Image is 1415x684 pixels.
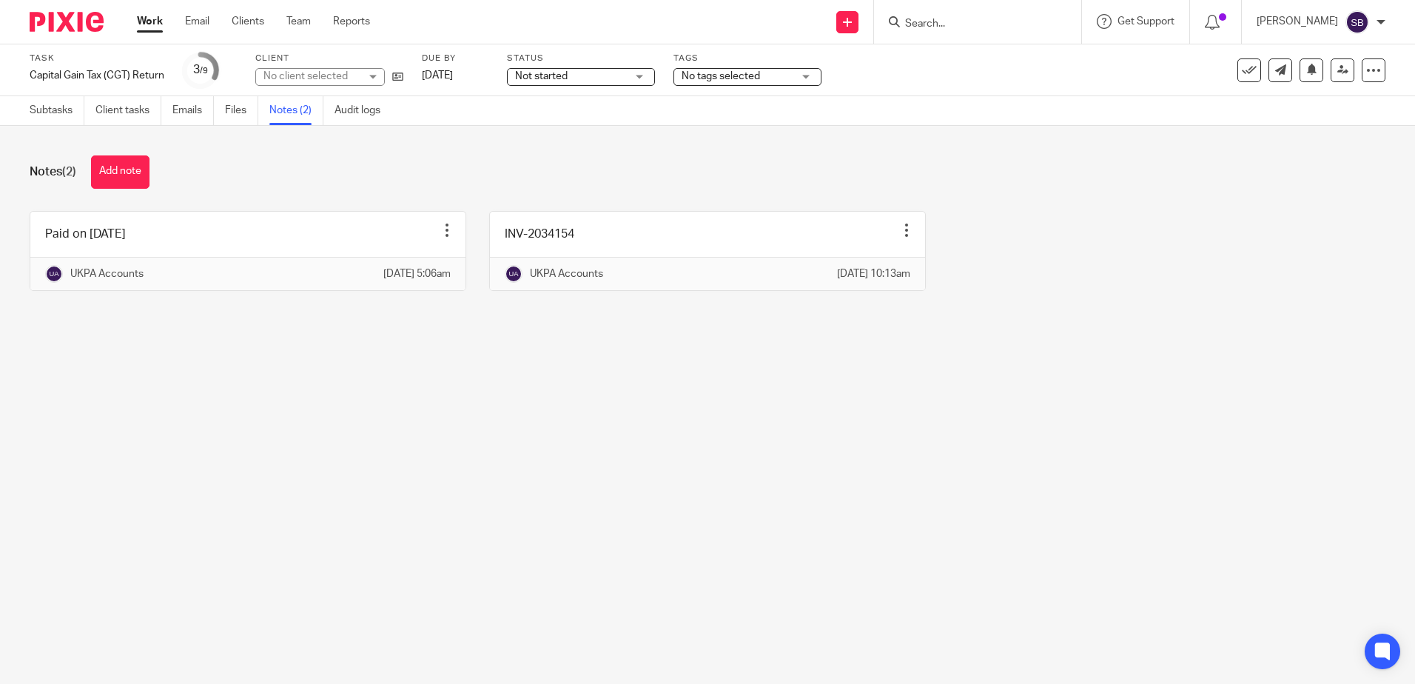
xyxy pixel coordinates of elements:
[225,96,258,125] a: Files
[30,12,104,32] img: Pixie
[904,18,1037,31] input: Search
[193,61,208,78] div: 3
[95,96,161,125] a: Client tasks
[286,14,311,29] a: Team
[530,266,603,281] p: UKPA Accounts
[333,14,370,29] a: Reports
[137,14,163,29] a: Work
[30,164,76,180] h1: Notes
[185,14,209,29] a: Email
[837,266,910,281] p: [DATE] 10:13am
[422,70,453,81] span: [DATE]
[1117,16,1174,27] span: Get Support
[422,53,488,64] label: Due by
[507,53,655,64] label: Status
[505,265,522,283] img: svg%3E
[70,266,144,281] p: UKPA Accounts
[335,96,391,125] a: Audit logs
[255,53,403,64] label: Client
[682,71,760,81] span: No tags selected
[30,96,84,125] a: Subtasks
[673,53,821,64] label: Tags
[515,71,568,81] span: Not started
[172,96,214,125] a: Emails
[200,67,208,75] small: /9
[1257,14,1338,29] p: [PERSON_NAME]
[263,69,360,84] div: No client selected
[30,68,164,83] div: Capital Gain Tax (CGT) Return
[1345,10,1369,34] img: svg%3E
[383,266,451,281] p: [DATE] 5:06am
[232,14,264,29] a: Clients
[91,155,149,189] button: Add note
[30,53,164,64] label: Task
[45,265,63,283] img: svg%3E
[269,96,323,125] a: Notes (2)
[62,166,76,178] span: (2)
